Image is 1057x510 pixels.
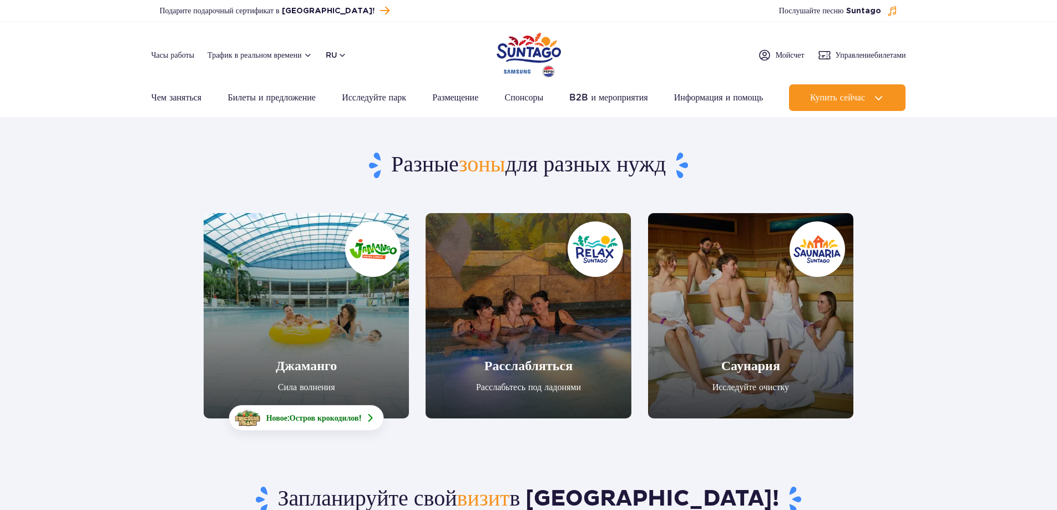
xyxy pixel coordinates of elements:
[497,28,561,79] a: Парк Польши
[227,92,316,103] font: Билеты и предложение
[505,84,544,111] a: Спонсоры
[836,51,874,59] font: Управление
[160,7,375,15] font: Подарите подарочный сертификат в [GEOGRAPHIC_DATA]!
[779,6,898,17] button: Послушайте песню Suntago
[208,51,312,59] button: Трафик в реальном времени
[776,51,791,59] font: Мой
[160,3,390,18] a: Подарите подарочный сертификат в [GEOGRAPHIC_DATA]!
[459,151,505,179] font: зоны
[505,151,666,179] font: для разных нужд
[569,92,648,103] font: B2B и мероприятия
[874,51,906,59] font: билетами
[789,84,906,111] button: Купить сейчас
[359,413,361,422] font: !
[151,84,202,111] a: Чем заняться
[151,92,202,103] font: Чем заняться
[779,7,881,15] font: Послушайте песню Suntago
[432,92,478,103] font: Размещение
[290,413,359,422] font: Остров крокодилов
[227,84,316,111] a: Билеты и предложение
[758,48,805,62] a: Мойсчет
[426,213,631,418] a: Расслабляться
[648,213,853,418] a: Саунария
[266,413,290,422] font: Новое:
[342,92,406,103] font: Исследуйте парк
[342,84,406,111] a: Исследуйте парк
[204,213,409,418] a: Джаманго
[391,151,459,179] font: Разные
[151,51,195,59] font: Часы работы
[326,49,347,60] button: ru
[790,51,804,59] font: счет
[229,405,384,431] a: Новое:Остров крокодилов!
[505,92,544,103] font: Спонсоры
[432,84,478,111] a: Размещение
[674,92,763,103] font: Информация и помощь
[208,51,301,59] font: Трафик в реальном времени
[569,84,648,111] a: B2B и мероприятия
[818,48,906,62] a: Управлениебилетами
[326,51,337,59] font: ru
[674,84,763,111] a: Информация и помощь
[151,49,195,60] a: Часы работы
